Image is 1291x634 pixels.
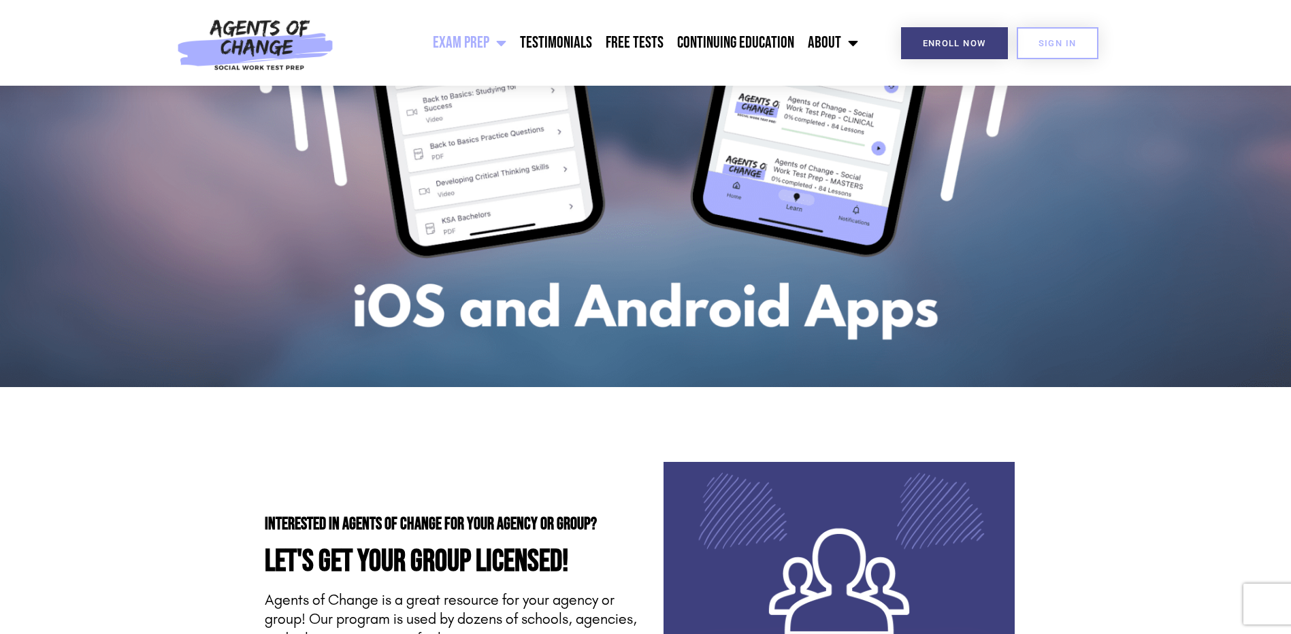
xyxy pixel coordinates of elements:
h3: Interested in Agents of Change for Your Agency or Group? [265,516,639,533]
span: SIGN IN [1039,39,1077,48]
a: Exam Prep [426,26,513,60]
h2: Let's Get Your Group Licensed! [265,546,639,577]
a: Testimonials [513,26,599,60]
span: Enroll Now [923,39,986,48]
a: About [801,26,865,60]
a: Continuing Education [670,26,801,60]
a: Enroll Now [901,27,1008,59]
a: Free Tests [599,26,670,60]
a: SIGN IN [1017,27,1098,59]
nav: Menu [341,26,865,60]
